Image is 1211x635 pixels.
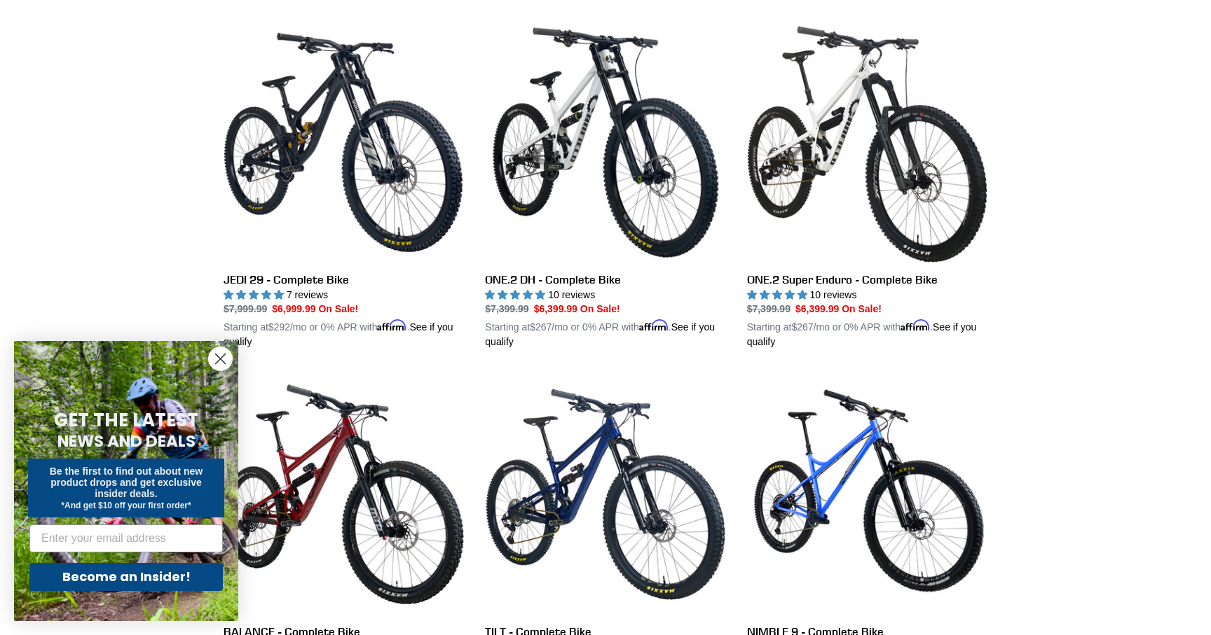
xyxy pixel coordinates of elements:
span: GET THE LATEST [54,407,198,433]
span: NEWS AND DEALS [57,430,196,452]
span: Be the first to find out about new product drops and get exclusive insider deals. [50,466,203,499]
input: Enter your email address [29,524,223,552]
button: Close dialog [208,347,233,371]
button: Become an Insider! [29,563,223,591]
span: *And get $10 off your first order* [61,501,191,510]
